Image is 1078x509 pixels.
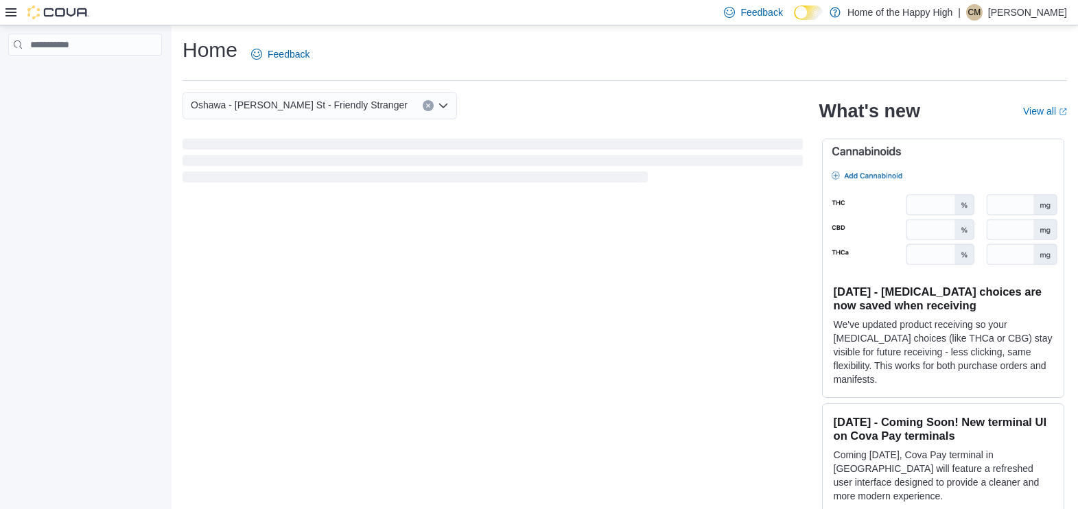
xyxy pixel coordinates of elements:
img: Cova [27,5,89,19]
svg: External link [1059,108,1067,116]
button: Open list of options [438,100,449,111]
p: Coming [DATE], Cova Pay terminal in [GEOGRAPHIC_DATA] will feature a refreshed user interface des... [834,448,1053,503]
span: Feedback [268,47,309,61]
h3: [DATE] - Coming Soon! New terminal UI on Cova Pay terminals [834,415,1053,442]
button: Clear input [423,100,434,111]
span: Oshawa - [PERSON_NAME] St - Friendly Stranger [191,97,408,113]
p: | [958,4,961,21]
p: [PERSON_NAME] [988,4,1067,21]
input: Dark Mode [794,5,823,20]
h2: What's new [819,100,920,122]
div: Carson MacDonald [966,4,983,21]
h1: Home [183,36,237,64]
span: CM [968,4,981,21]
nav: Complex example [8,58,162,91]
a: Feedback [246,40,315,68]
p: Home of the Happy High [847,4,952,21]
span: Feedback [740,5,782,19]
a: View allExternal link [1023,106,1067,117]
h3: [DATE] - [MEDICAL_DATA] choices are now saved when receiving [834,285,1053,312]
span: Loading [183,141,803,185]
span: Dark Mode [794,20,795,21]
p: We've updated product receiving so your [MEDICAL_DATA] choices (like THCa or CBG) stay visible fo... [834,318,1053,386]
